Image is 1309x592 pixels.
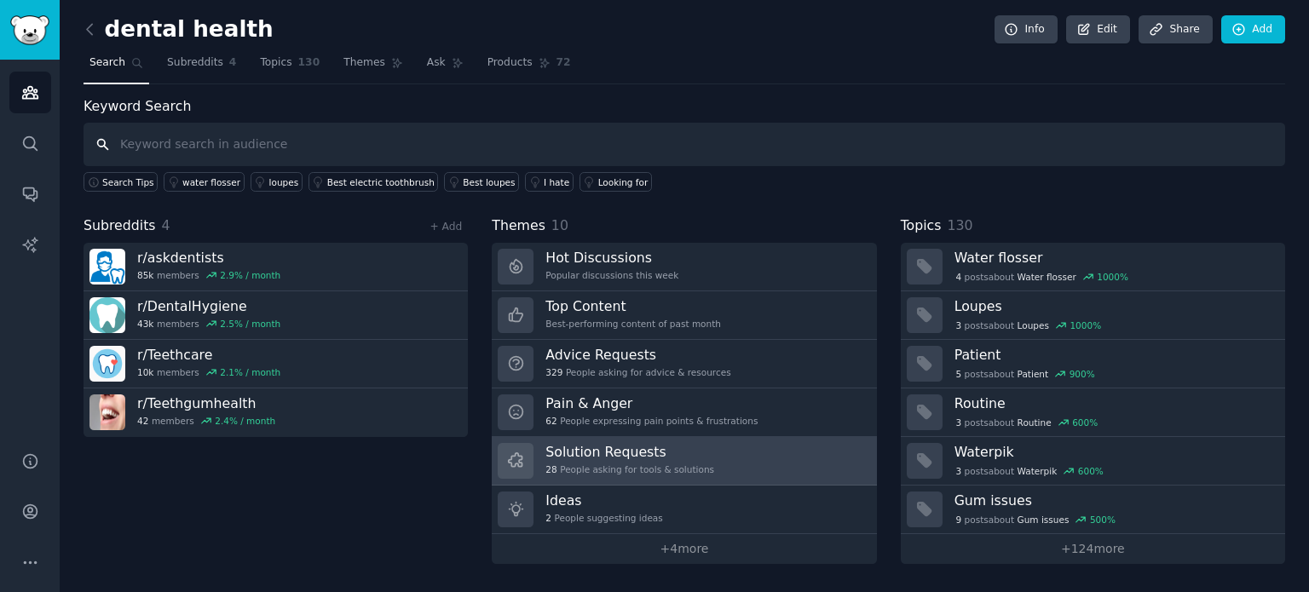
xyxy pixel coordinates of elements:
span: 10k [137,366,153,378]
div: post s about [954,463,1105,479]
span: Subreddits [167,55,223,71]
a: Ask [421,49,470,84]
a: r/askdentists85kmembers2.9% / month [84,243,468,291]
a: Subreddits4 [161,49,242,84]
a: loupes [251,172,303,192]
a: r/DentalHygiene43kmembers2.5% / month [84,291,468,340]
span: 4 [162,217,170,233]
span: 130 [298,55,320,71]
span: 28 [545,463,556,475]
span: Waterpik [1018,465,1058,477]
a: Add [1221,15,1285,44]
span: 3 [955,465,961,477]
span: 5 [955,368,961,380]
div: 1000 % [1070,319,1101,331]
a: Search [84,49,149,84]
a: Themes [337,49,409,84]
h3: Solution Requests [545,443,714,461]
h3: r/ Teethgumhealth [137,394,275,412]
span: 4 [229,55,237,71]
div: People expressing pain points & frustrations [545,415,758,427]
span: Water flosser [1018,271,1076,283]
span: 72 [556,55,571,71]
a: Hot DiscussionsPopular discussions this week [492,243,876,291]
span: Search [89,55,125,71]
a: Routine3postsaboutRoutine600% [901,388,1285,437]
div: I hate [544,176,569,188]
div: 600 % [1072,417,1098,428]
div: 500 % [1090,514,1116,526]
div: 2.9 % / month [220,269,280,281]
img: GummySearch logo [10,15,49,45]
h3: Routine [954,394,1273,412]
span: Themes [492,216,545,237]
a: Edit [1066,15,1130,44]
div: members [137,269,280,281]
span: Loupes [1018,319,1049,331]
h3: Gum issues [954,491,1273,509]
span: 329 [545,366,562,378]
div: 1000 % [1097,271,1128,283]
div: post s about [954,512,1117,527]
div: 2.1 % / month [220,366,280,378]
div: post s about [954,269,1130,285]
a: +4more [492,534,876,564]
a: Advice Requests329People asking for advice & resources [492,340,876,388]
span: Routine [1018,417,1052,428]
div: Popular discussions this week [545,269,678,281]
h3: Advice Requests [545,346,730,364]
div: People asking for tools & solutions [545,463,714,475]
div: 900 % [1070,368,1095,380]
div: water flosser [182,176,240,188]
a: Gum issues9postsaboutGum issues500% [901,486,1285,534]
span: 3 [955,319,961,331]
a: + Add [430,221,462,233]
span: Topics [260,55,291,71]
span: 2 [545,512,551,524]
div: 2.5 % / month [220,318,280,330]
a: Top ContentBest-performing content of past month [492,291,876,340]
div: members [137,318,280,330]
a: Best electric toothbrush [309,172,439,192]
h3: r/ Teethcare [137,346,280,364]
a: r/Teethgumhealth42members2.4% / month [84,388,468,437]
div: Looking for [598,176,649,188]
div: post s about [954,318,1103,333]
div: post s about [954,366,1097,382]
div: Best electric toothbrush [327,176,435,188]
div: post s about [954,415,1099,430]
h3: Water flosser [954,249,1273,267]
h3: r/ DentalHygiene [137,297,280,315]
h3: Waterpik [954,443,1273,461]
h3: Ideas [545,491,662,509]
span: Themes [343,55,385,71]
span: Ask [427,55,446,71]
a: r/Teethcare10kmembers2.1% / month [84,340,468,388]
div: Best loupes [463,176,515,188]
span: 130 [947,217,972,233]
div: 2.4 % / month [215,415,275,427]
a: Info [995,15,1058,44]
a: Looking for [580,172,652,192]
a: Waterpik3postsaboutWaterpik600% [901,437,1285,486]
span: 4 [955,271,961,283]
div: People asking for advice & resources [545,366,730,378]
a: Ideas2People suggesting ideas [492,486,876,534]
div: People suggesting ideas [545,512,662,524]
button: Search Tips [84,172,158,192]
span: 62 [545,415,556,427]
a: I hate [525,172,574,192]
h3: r/ askdentists [137,249,280,267]
a: Pain & Anger62People expressing pain points & frustrations [492,388,876,437]
span: Products [487,55,533,71]
span: Topics [901,216,942,237]
img: Teethcare [89,346,125,382]
a: +124more [901,534,1285,564]
h3: Hot Discussions [545,249,678,267]
a: Products72 [482,49,577,84]
a: Water flosser4postsaboutWater flosser1000% [901,243,1285,291]
span: Gum issues [1018,514,1070,526]
a: Share [1139,15,1212,44]
span: 9 [955,514,961,526]
div: members [137,366,280,378]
